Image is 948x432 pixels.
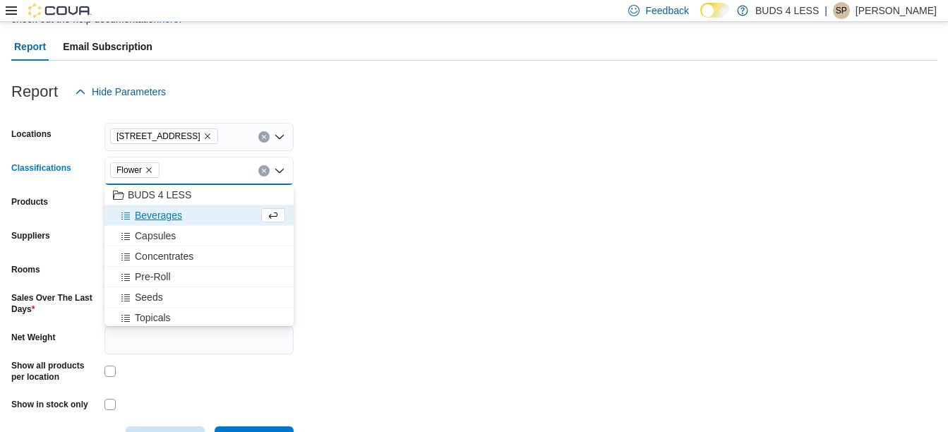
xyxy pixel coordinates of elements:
span: Pre-Roll [135,270,171,284]
button: Clear input [258,131,270,143]
label: Rooms [11,264,40,275]
button: Open list of options [274,131,285,143]
p: | [824,2,827,19]
label: Sales Over The Last Days [11,292,99,315]
label: Products [11,196,48,208]
label: Net Weight [11,332,55,343]
button: BUDS 4 LESS [104,185,294,205]
span: Flower [110,162,160,178]
label: Locations [11,128,52,140]
button: Concentrates [104,246,294,267]
span: Capsules [135,229,176,243]
img: Cova [28,4,92,18]
button: Beverages [104,205,294,226]
button: Remove 145 Mapleview Dr W, Unit A from selection in this group [203,132,212,140]
button: Remove Flower from selection in this group [145,166,153,174]
label: Suppliers [11,230,50,241]
span: Feedback [645,4,688,18]
span: 145 Mapleview Dr W, Unit A [110,128,218,144]
button: Clear input [258,165,270,176]
span: Email Subscription [63,32,152,61]
div: Shaelynne Papais [833,2,850,19]
input: Dark Mode [700,3,730,18]
button: Hide Parameters [69,78,172,106]
p: BUDS 4 LESS [755,2,819,19]
label: Show all products per location [11,360,99,383]
span: Seeds [135,290,163,304]
span: Beverages [135,208,182,222]
button: Topicals [104,308,294,328]
button: Pre-Roll [104,267,294,287]
button: Seeds [104,287,294,308]
label: Show in stock only [11,399,88,410]
span: Hide Parameters [92,85,166,99]
span: Report [14,32,46,61]
button: Close list of options [274,165,285,176]
span: [STREET_ADDRESS] [116,129,200,143]
button: Capsules [104,226,294,246]
span: Topicals [135,311,171,325]
label: Classifications [11,162,71,174]
span: Flower [116,163,142,177]
span: BUDS 4 LESS [128,188,191,202]
h3: Report [11,83,58,100]
a: here [159,13,179,25]
span: SP [836,2,847,19]
span: Concentrates [135,249,193,263]
p: [PERSON_NAME] [856,2,937,19]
